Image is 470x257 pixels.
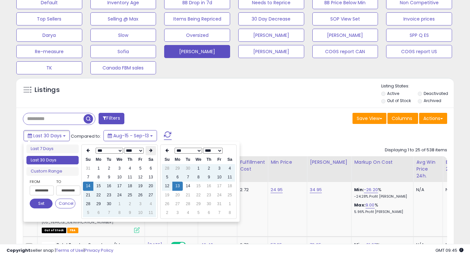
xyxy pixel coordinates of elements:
[93,208,104,217] td: 6
[26,144,79,153] li: Last 7 Days
[204,173,214,182] td: 9
[23,130,70,141] button: Last 30 Days
[204,182,214,190] td: 16
[93,191,104,200] td: 22
[125,182,135,190] td: 18
[164,29,230,42] button: Oversized
[183,191,193,200] td: 21
[164,45,230,58] button: [PERSON_NAME]
[162,173,172,182] td: 5
[56,247,84,253] a: Terms of Use
[16,29,82,42] button: Darya
[193,182,204,190] td: 15
[354,187,408,199] div: %
[183,208,193,217] td: 4
[238,12,304,25] button: 30 Day Decrease
[90,45,156,58] button: Sofia
[204,191,214,200] td: 23
[416,159,440,179] div: Avg Win Price 24h.
[67,228,78,233] span: FBA
[83,164,93,173] td: 31
[214,208,225,217] td: 7
[416,187,438,193] div: N/A
[104,200,114,208] td: 30
[125,191,135,200] td: 25
[392,115,412,122] span: Columns
[146,155,156,164] th: Sa
[214,155,225,164] th: Fr
[238,45,304,58] button: [PERSON_NAME]
[125,200,135,208] td: 2
[55,199,75,208] button: Cancel
[172,164,183,173] td: 29
[214,182,225,190] td: 17
[146,182,156,190] td: 20
[172,208,183,217] td: 3
[104,164,114,173] td: 2
[193,173,204,182] td: 8
[204,208,214,217] td: 6
[135,208,146,217] td: 10
[312,12,378,25] button: SOP View Set
[16,61,82,74] button: TK
[240,159,265,173] div: Fulfillment Cost
[183,200,193,208] td: 28
[30,178,53,185] label: From
[26,156,79,165] li: Last 30 Days
[93,182,104,190] td: 15
[366,202,375,208] a: 9.00
[354,202,408,214] div: %
[204,200,214,208] td: 30
[386,29,452,42] button: SPP Q ES
[90,29,156,42] button: Slow
[354,187,364,193] b: Min:
[114,182,125,190] td: 17
[162,191,172,200] td: 19
[172,191,183,200] td: 20
[172,155,183,164] th: Mo
[193,208,204,217] td: 5
[135,191,146,200] td: 26
[214,164,225,173] td: 3
[71,133,101,139] span: Compared to:
[135,155,146,164] th: Fr
[193,164,204,173] td: 1
[435,247,463,253] span: 2025-10-14 09:45 GMT
[42,187,140,232] div: ASIN:
[386,45,452,58] button: COGS report US
[172,173,183,182] td: 6
[93,155,104,164] th: Mo
[386,12,452,25] button: Invoice prices
[193,200,204,208] td: 29
[26,167,79,176] li: Custom Range
[352,156,414,182] th: The percentage added to the cost of goods (COGS) that forms the calculator for Min & Max prices.
[312,29,378,42] button: [PERSON_NAME]
[135,173,146,182] td: 12
[183,164,193,173] td: 30
[162,164,172,173] td: 28
[83,208,93,217] td: 5
[146,164,156,173] td: 6
[387,98,411,103] label: Out of Stock
[271,187,283,193] a: 24.95
[114,191,125,200] td: 24
[104,155,114,164] th: Tu
[104,191,114,200] td: 23
[381,83,454,89] p: Listing States:
[83,200,93,208] td: 28
[183,182,193,190] td: 14
[125,164,135,173] td: 4
[99,113,124,124] button: Filters
[183,155,193,164] th: Tu
[354,202,366,208] b: Max:
[354,210,408,214] p: 5.96% Profit [PERSON_NAME]
[146,173,156,182] td: 13
[56,178,75,185] label: To
[214,200,225,208] td: 31
[162,182,172,190] td: 12
[146,200,156,208] td: 4
[446,159,469,173] div: BB Share 24h.
[183,173,193,182] td: 7
[162,208,172,217] td: 2
[271,159,304,166] div: Min Price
